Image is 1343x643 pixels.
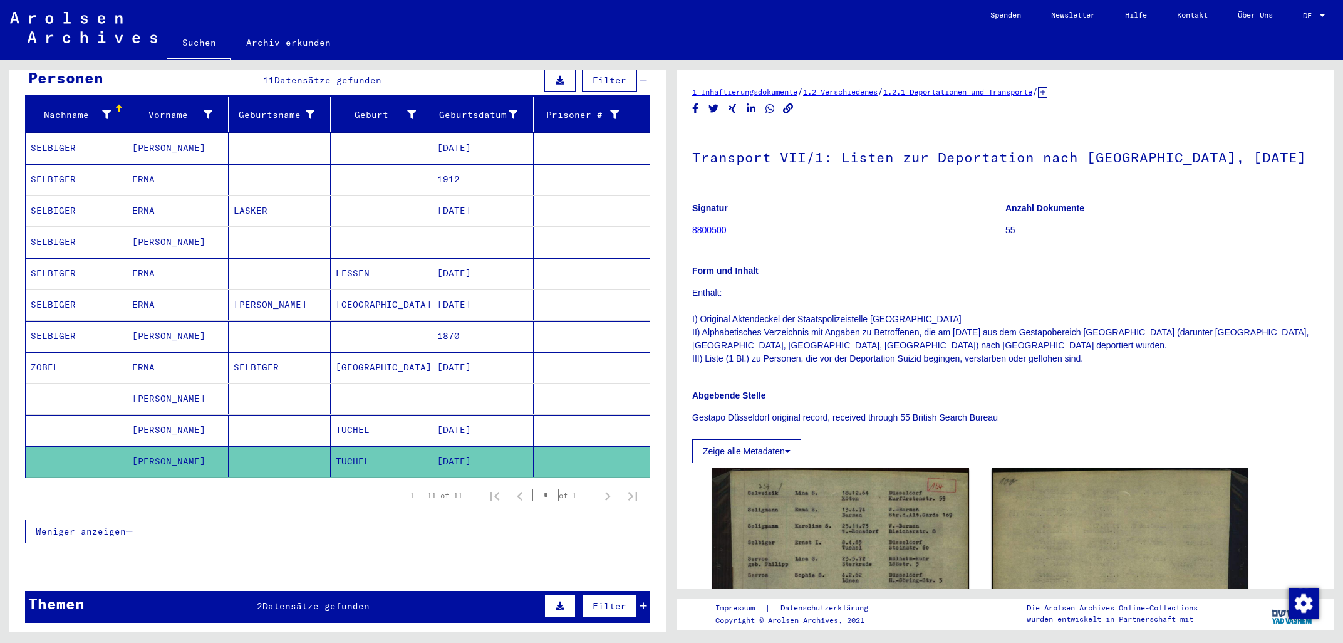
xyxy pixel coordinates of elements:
span: 2 [257,600,262,612]
mat-header-cell: Geburtsname [229,97,330,132]
mat-cell: [DATE] [432,133,534,164]
h1: Transport VII/1: Listen zur Deportation nach [GEOGRAPHIC_DATA], [DATE] [692,128,1318,184]
mat-cell: ERNA [127,196,229,226]
mat-cell: LESSEN [331,258,432,289]
p: Enthält: I) Original Aktendeckel der Staatspolizeistelle [GEOGRAPHIC_DATA] II) Alphabetisches Ver... [692,286,1318,365]
mat-header-cell: Prisoner # [534,97,650,132]
mat-cell: [PERSON_NAME] [127,133,229,164]
button: Previous page [507,483,532,508]
mat-cell: [DATE] [432,196,534,226]
button: Copy link [782,101,795,117]
mat-cell: [GEOGRAPHIC_DATA] [331,290,432,320]
div: 1 – 11 of 11 [410,490,462,501]
span: Filter [593,75,626,86]
p: 55 [1005,224,1318,237]
span: DE [1303,11,1317,20]
a: 8800500 [692,225,727,235]
div: Geburtsdatum [437,105,533,125]
a: Archiv erkunden [231,28,346,58]
img: Arolsen_neg.svg [10,12,157,43]
button: Filter [582,68,637,92]
mat-cell: ZOBEL [26,352,127,383]
div: Geburtsname [234,105,329,125]
mat-cell: ERNA [127,164,229,195]
button: Share on LinkedIn [745,101,758,117]
div: | [715,602,883,615]
mat-cell: 1870 [432,321,534,352]
span: / [797,86,803,97]
button: Zeige alle Metadaten [692,439,801,463]
mat-cell: [DATE] [432,290,534,320]
button: Share on Twitter [707,101,720,117]
button: Share on WhatsApp [764,101,777,117]
span: Weniger anzeigen [36,526,126,537]
button: First page [482,483,507,508]
mat-cell: SELBIGER [26,290,127,320]
div: Nachname [31,108,111,122]
div: Prisoner # [539,108,619,122]
mat-header-cell: Nachname [26,97,127,132]
mat-cell: TUCHEL [331,446,432,477]
span: Filter [593,600,626,612]
mat-cell: [GEOGRAPHIC_DATA] [331,352,432,383]
div: Vorname [132,105,228,125]
button: Share on Xing [726,101,739,117]
mat-cell: [PERSON_NAME] [127,415,229,446]
mat-cell: [PERSON_NAME] [127,227,229,258]
div: Geburt‏ [336,108,416,122]
mat-cell: [DATE] [432,352,534,383]
span: 11 [263,75,274,86]
button: Last page [620,483,645,508]
mat-header-cell: Geburtsdatum [432,97,534,132]
div: Vorname [132,108,212,122]
mat-cell: 1912 [432,164,534,195]
p: Gestapo Düsseldorf original record, received through 55 British Search Bureau [692,411,1318,424]
mat-cell: LASKER [229,196,330,226]
mat-cell: [PERSON_NAME] [127,321,229,352]
mat-cell: SELBIGER [229,352,330,383]
mat-cell: SELBIGER [26,321,127,352]
mat-cell: SELBIGER [26,164,127,195]
mat-cell: [PERSON_NAME] [127,446,229,477]
img: yv_logo.png [1269,598,1316,629]
a: 1 Inhaftierungsdokumente [692,87,797,97]
b: Signatur [692,203,728,213]
span: Datensätze gefunden [262,600,370,612]
b: Form und Inhalt [692,266,759,276]
mat-cell: ERNA [127,352,229,383]
button: Weniger anzeigen [25,520,143,543]
div: Geburtsname [234,108,314,122]
mat-cell: SELBIGER [26,227,127,258]
div: Geburt‏ [336,105,432,125]
div: of 1 [532,489,595,501]
mat-cell: TUCHEL [331,415,432,446]
span: / [1032,86,1038,97]
a: 1.2.1 Deportationen und Transporte [883,87,1032,97]
span: / [878,86,883,97]
mat-cell: SELBIGER [26,133,127,164]
div: Prisoner # [539,105,635,125]
div: Nachname [31,105,127,125]
button: Share on Facebook [689,101,702,117]
mat-cell: [DATE] [432,415,534,446]
img: Zustimmung ändern [1289,588,1319,619]
a: Suchen [167,28,231,60]
button: Filter [582,594,637,618]
div: Geburtsdatum [437,108,517,122]
div: Personen [28,66,103,89]
mat-cell: [PERSON_NAME] [127,384,229,414]
mat-cell: [PERSON_NAME] [229,290,330,320]
mat-cell: [DATE] [432,446,534,477]
b: Abgebende Stelle [692,390,765,400]
mat-cell: SELBIGER [26,196,127,226]
mat-cell: SELBIGER [26,258,127,289]
mat-cell: ERNA [127,258,229,289]
b: Anzahl Dokumente [1005,203,1084,213]
mat-cell: [DATE] [432,258,534,289]
p: Copyright © Arolsen Archives, 2021 [715,615,883,626]
p: wurden entwickelt in Partnerschaft mit [1027,614,1198,625]
a: 1.2 Verschiedenes [803,87,878,97]
mat-header-cell: Vorname [127,97,229,132]
button: Next page [595,483,620,508]
p: Die Arolsen Archives Online-Collections [1027,602,1198,614]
